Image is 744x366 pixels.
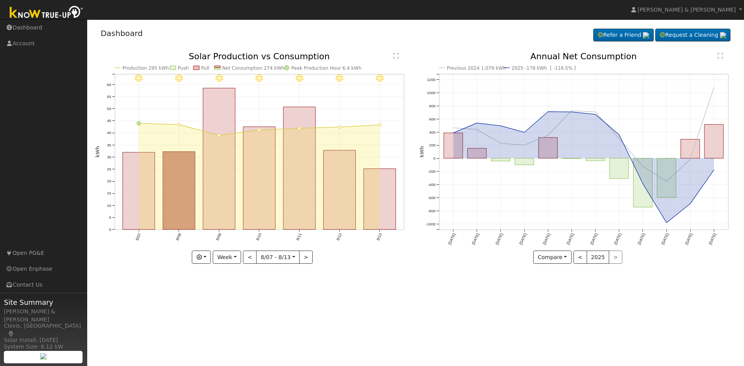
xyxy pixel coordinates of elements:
[222,65,284,71] text: Net Consumption 274 kWh
[475,128,479,131] circle: onclick=""
[296,74,303,82] i: 8/11 - Clear
[378,124,381,127] circle: onclick=""
[661,232,670,245] text: [DATE]
[637,232,646,245] text: [DATE]
[590,232,599,245] text: [DATE]
[467,148,486,158] rect: onclick=""
[665,180,668,183] circle: onclick=""
[655,29,730,42] a: Request a Cleaning
[109,215,111,220] text: 5
[594,110,597,113] circle: onclick=""
[444,133,463,158] rect: onclick=""
[376,74,384,82] i: 8/13 - Clear
[570,109,573,112] circle: onclick=""
[499,142,502,145] circle: onclick=""
[107,155,111,159] text: 30
[708,232,717,245] text: [DATE]
[419,146,425,158] text: kWh
[4,297,83,308] span: Site Summary
[447,65,506,71] text: Previous 2024 1,079 kWh
[107,191,111,196] text: 15
[542,232,551,245] text: [DATE]
[452,126,455,129] circle: onclick=""
[546,110,549,113] circle: onclick=""
[475,122,479,125] circle: onclick=""
[512,65,576,71] text: 2025 -178 kWh [ -116.5% ]
[175,232,182,241] text: 8/08
[530,52,637,61] text: Annual Net Consumption
[95,146,100,158] text: kWh
[122,152,155,229] rect: onclick=""
[255,74,263,82] i: 8/10 - Clear
[720,32,726,38] img: retrieve
[618,137,621,140] circle: onclick=""
[4,308,83,324] div: [PERSON_NAME] & [PERSON_NAME]
[291,65,362,71] text: Peak Production Hour 6.4 kWh
[4,336,83,344] div: Solar Install: [DATE]
[523,131,526,134] circle: onclick=""
[428,196,436,200] text: -600
[4,343,83,351] div: System Size: 8.12 kW
[177,65,188,71] text: Push
[539,137,558,158] rect: onclick=""
[429,130,436,134] text: 400
[299,251,313,264] button: >
[610,158,629,179] rect: onclick=""
[135,232,142,241] text: 8/07
[243,127,275,229] rect: onclick=""
[499,124,502,127] circle: onclick=""
[594,113,597,116] circle: onclick=""
[258,128,261,131] circle: onclick=""
[573,251,587,264] button: <
[427,77,436,82] text: 1200
[593,29,654,42] a: Refer a Friend
[107,143,111,147] text: 35
[107,203,111,208] text: 10
[637,7,736,13] span: [PERSON_NAME] & [PERSON_NAME]
[338,125,341,129] circle: onclick=""
[135,74,143,82] i: 8/07 - Clear
[515,158,534,165] rect: onclick=""
[376,232,383,241] text: 8/13
[336,74,343,82] i: 8/12 - Clear
[107,167,111,171] text: 25
[427,91,436,95] text: 1000
[641,182,644,185] circle: onclick=""
[718,53,723,59] text: 
[6,4,87,22] img: Know True-Up
[428,209,436,213] text: -800
[213,251,241,264] button: Week
[4,322,83,338] div: Clovis, [GEOGRAPHIC_DATA]
[447,232,456,245] text: [DATE]
[428,169,436,174] text: -200
[491,158,510,161] rect: onclick=""
[613,232,622,245] text: [DATE]
[704,125,723,158] rect: onclick=""
[689,202,692,205] circle: onclick=""
[566,232,575,245] text: [DATE]
[203,88,235,230] rect: onclick=""
[533,251,572,264] button: Compare
[429,104,436,108] text: 800
[429,143,436,148] text: 200
[586,158,605,161] rect: onclick=""
[425,222,436,226] text: -1000
[495,232,504,245] text: [DATE]
[657,158,676,198] rect: onclick=""
[518,232,527,245] text: [DATE]
[618,133,621,136] circle: onclick=""
[201,65,209,71] text: Pull
[587,251,610,264] button: 2025
[137,122,141,125] circle: onclick=""
[109,227,111,232] text: 0
[546,134,549,137] circle: onclick=""
[634,158,653,207] rect: onclick=""
[452,131,455,134] circle: onclick=""
[429,117,436,121] text: 600
[643,32,649,38] img: retrieve
[433,156,436,161] text: 0
[713,86,716,89] circle: onclick=""
[175,74,183,82] i: 8/08 - Clear
[122,65,169,71] text: Production 295 kWh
